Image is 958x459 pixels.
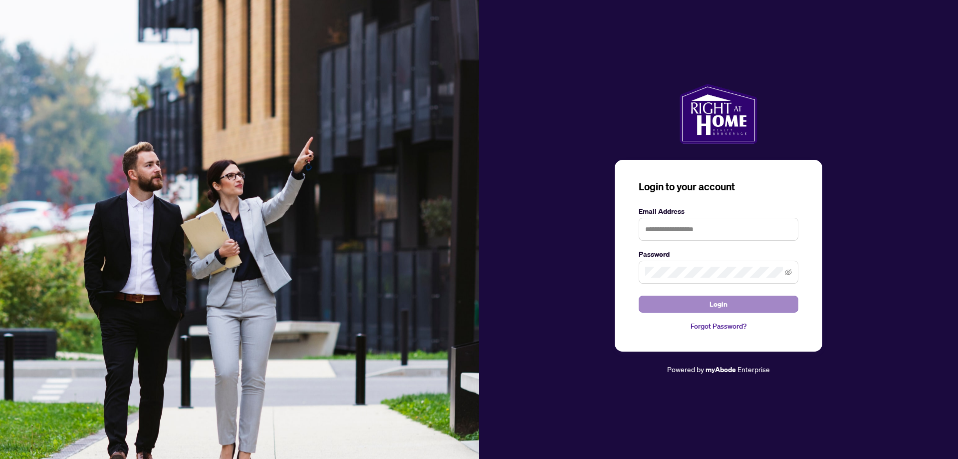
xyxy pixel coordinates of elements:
[639,296,798,313] button: Login
[639,249,798,260] label: Password
[706,364,736,375] a: myAbode
[785,269,792,276] span: eye-invisible
[710,296,727,312] span: Login
[639,206,798,217] label: Email Address
[737,365,770,374] span: Enterprise
[667,365,704,374] span: Powered by
[639,321,798,332] a: Forgot Password?
[680,84,757,144] img: ma-logo
[639,180,798,194] h3: Login to your account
